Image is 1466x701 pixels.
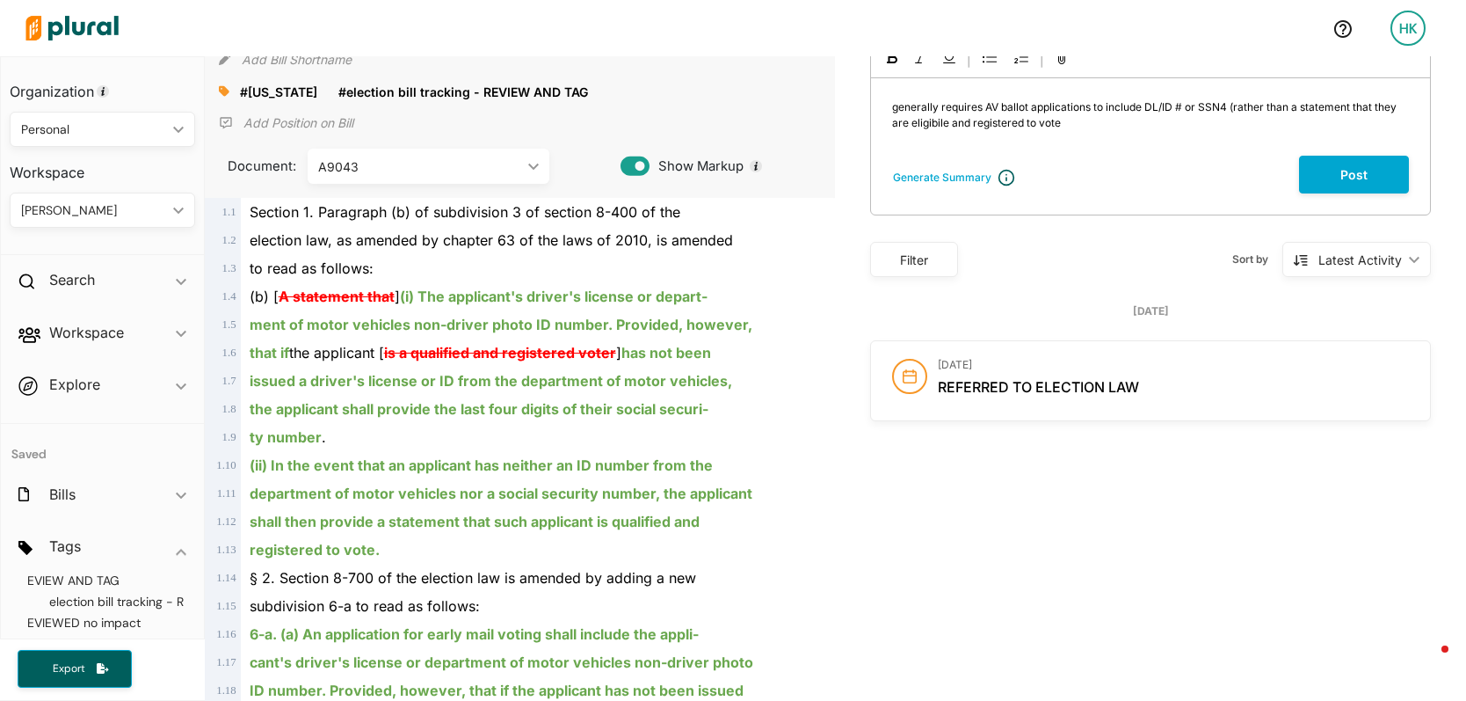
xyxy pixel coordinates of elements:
span: § 2. Section 8-700 of the election law is amended by adding a new [250,569,696,587]
h2: Bills [49,485,76,504]
span: (b) [ ] [250,288,708,305]
span: 1 . 12 [216,515,236,528]
div: A9043 [318,157,521,176]
span: 1 . 1 [222,206,236,218]
ins: ty number [250,428,322,446]
div: [PERSON_NAME] [21,201,166,220]
button: Add Bill Shortname [242,45,352,73]
ins: cant's driver's license or department of motor vehicles non-driver photo [250,654,753,671]
p: Add Position on Bill [243,114,353,132]
span: Section 1. Paragraph (b) of subdivision 3 of section 8-400 of the [250,203,680,221]
a: HK [1376,4,1440,53]
div: Filter [882,251,947,269]
del: is a qualified and registered voter [384,344,616,361]
button: Post [1299,156,1409,194]
h2: Tags [49,537,81,556]
ins: (i) The applicant's driver's license or depart- [400,288,708,305]
div: Add tags [219,78,229,105]
a: #[US_STATE] [240,83,317,101]
div: HK [1390,11,1426,46]
a: gov service delivery bills DTD [27,636,181,673]
div: Generate Summary [893,170,991,186]
h3: Workspace [10,147,195,186]
ins: issued a driver's license or ID from the department of motor vehicles, [250,372,732,390]
del: A statement that [279,288,395,305]
div: Latest Activity [1318,251,1402,269]
span: the applicant [ ] [250,344,711,361]
span: 1 . 6 [222,347,236,359]
span: Document: [219,157,286,176]
span: Export [40,661,97,676]
span: 1 . 15 [216,600,236,612]
a: #election bill tracking - REVIEW AND TAG [338,83,588,101]
h3: [DATE] [938,359,1409,371]
div: Personal [21,120,166,139]
span: #[US_STATE] [240,84,317,99]
span: . [250,428,326,446]
span: generally requires AV ballot applications to include DL/ID # or SSN4 (rather than a statement tha... [892,100,1399,129]
span: 1 . 11 [217,487,236,500]
span: 1 . 9 [222,431,236,443]
span: subdivision 6-a to read as follows: [250,597,480,615]
ins: ment of motor vehicles non-driver photo ID number. Provided, however, [250,316,752,333]
h2: Explore [49,375,100,394]
span: 1 . 17 [216,656,236,668]
ins: registered to vote. [250,541,380,559]
span: Sort by [1232,252,1282,267]
h2: Workspace [49,323,124,342]
span: 1 . 16 [216,628,236,640]
ins: ID number. Provided, however, that if the applicant has not been issued [250,682,744,699]
div: Add Position Statement [219,110,353,136]
span: 1 . 13 [216,544,236,556]
span: 1 . 4 [222,290,236,303]
span: 1 . 7 [222,375,236,387]
button: Export [18,650,132,688]
span: 1 . 10 [216,459,236,471]
h2: Search [49,270,95,289]
span: to read as follows: [250,259,374,277]
span: 1 . 14 [216,572,236,584]
span: 1 . 5 [222,318,236,331]
span: REFERRED TO ELECTION LAW [938,378,1139,396]
ins: that if [250,344,289,361]
span: #election bill tracking - REVIEW AND TAG [338,84,588,99]
ins: department of motor vehicles nor a social security number, the applicant [250,485,752,502]
span: 1 . 3 [222,262,236,274]
span: Show Markup [650,157,744,176]
ins: (ii) In the event that an applicant has neither an ID number from the [250,456,713,474]
span: 1 . 8 [222,403,236,415]
h3: Organization [10,66,195,105]
div: Tooltip anchor [748,158,764,174]
a: election bill tracking - REVIEWED no impact [27,594,184,631]
div: Tooltip anchor [95,84,111,99]
span: 1 . 18 [216,684,236,697]
ins: has not been [621,344,711,361]
button: Generate Summary [888,169,997,186]
span: 1 . 2 [222,234,236,246]
div: [DATE] [870,303,1431,319]
span: election law, as amended by chapter 63 of the laws of 2010, is amended [250,231,733,249]
ins: shall then provide a statement that such applicant is qualified and [250,513,700,530]
ins: 6-a. (a) An application for early mail voting shall include the appli- [250,625,699,643]
h4: Saved [1,424,204,467]
iframe: Intercom live chat [1406,641,1448,683]
ins: the applicant shall provide the last four digits of their social securi- [250,400,708,418]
